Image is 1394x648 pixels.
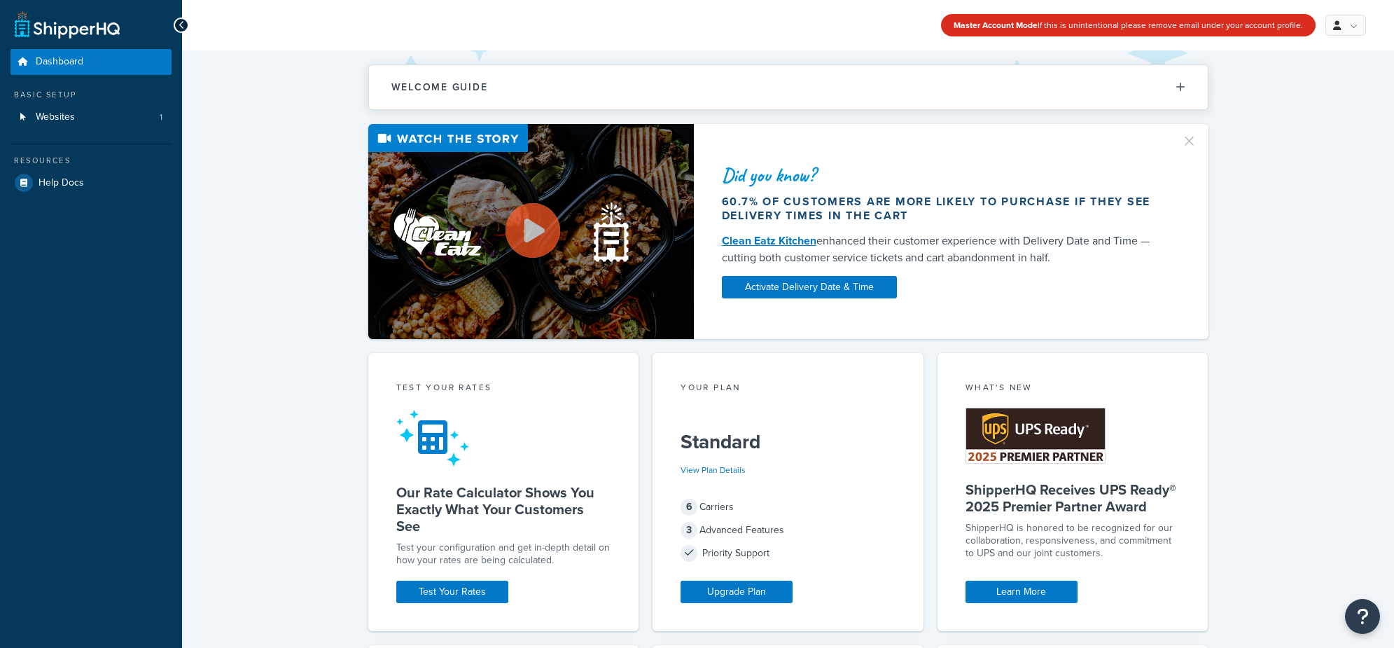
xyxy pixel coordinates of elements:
[396,542,611,567] div: Test your configuration and get in-depth detail on how your rates are being calculated.
[681,381,895,397] div: Your Plan
[681,464,746,476] a: View Plan Details
[36,56,83,68] span: Dashboard
[681,581,793,603] a: Upgrade Plan
[722,233,816,249] a: Clean Eatz Kitchen
[11,170,172,195] a: Help Docs
[11,155,172,167] div: Resources
[36,111,75,123] span: Websites
[160,111,162,123] span: 1
[1345,599,1380,634] button: Open Resource Center
[396,581,508,603] a: Test Your Rates
[396,381,611,397] div: Test your rates
[681,522,697,539] span: 3
[681,497,895,517] div: Carriers
[681,544,895,563] div: Priority Support
[681,431,895,453] h5: Standard
[681,521,895,540] div: Advanced Features
[391,82,488,92] h2: Welcome Guide
[966,481,1180,515] h5: ShipperHQ Receives UPS Ready® 2025 Premier Partner Award
[966,581,1078,603] a: Learn More
[11,104,172,130] a: Websites1
[396,484,611,535] h5: Our Rate Calculator Shows You Exactly What Your Customers See
[722,165,1164,185] div: Did you know?
[954,19,1038,32] strong: Master Account Mode
[39,177,84,189] span: Help Docs
[11,89,172,101] div: Basic Setup
[722,233,1164,266] div: enhanced their customer experience with Delivery Date and Time — cutting both customer service ti...
[368,124,694,339] img: Video thumbnail
[722,195,1164,223] div: 60.7% of customers are more likely to purchase if they see delivery times in the cart
[941,14,1316,36] div: If this is unintentional please remove email under your account profile.
[681,499,697,516] span: 6
[11,49,172,75] a: Dashboard
[966,522,1180,560] p: ShipperHQ is honored to be recognized for our collaboration, responsiveness, and commitment to UP...
[966,381,1180,397] div: What's New
[11,104,172,130] li: Websites
[369,65,1208,109] button: Welcome Guide
[722,276,897,298] a: Activate Delivery Date & Time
